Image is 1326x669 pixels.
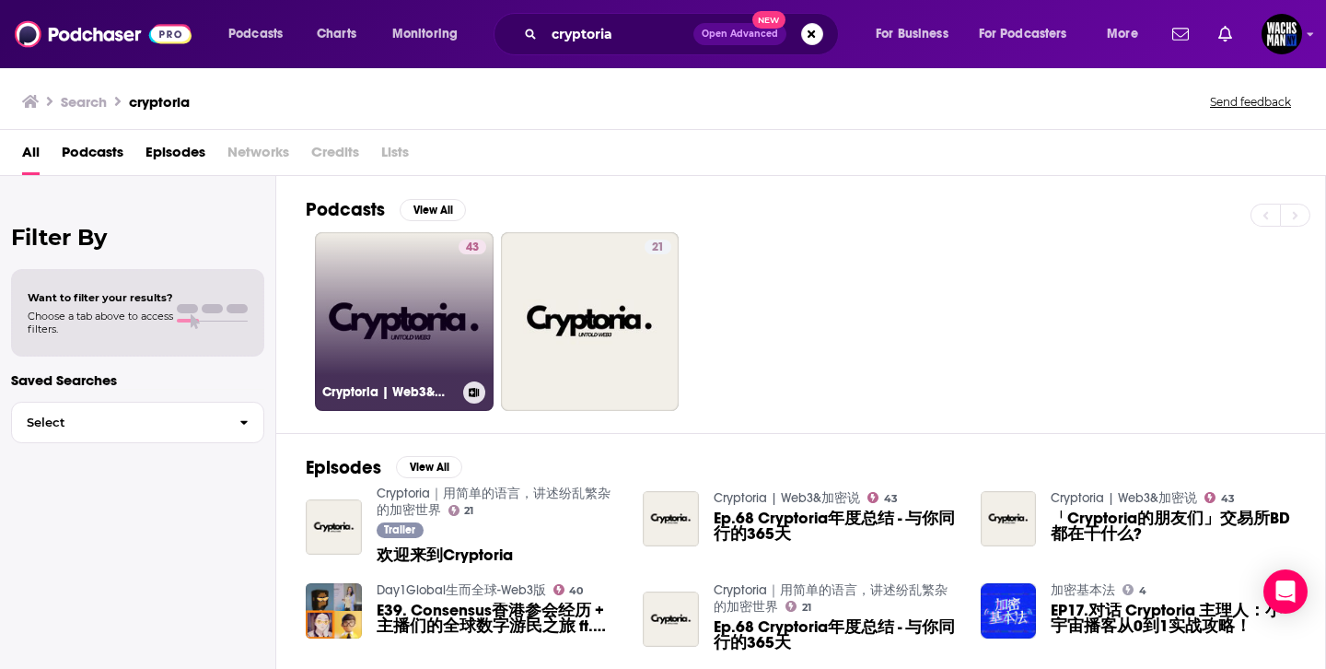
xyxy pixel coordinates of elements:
a: 43 [459,240,486,254]
span: Select [12,417,225,428]
span: Podcasts [228,21,283,47]
h2: Filter By [11,224,264,251]
span: Networks [227,137,289,175]
a: Cryptoria | Web3&加密说 [714,490,860,506]
a: 43Cryptoria | Web3&加密说 [315,232,494,411]
a: 4 [1122,584,1146,595]
h2: Episodes [306,456,381,479]
button: Open AdvancedNew [693,23,786,45]
span: Credits [311,137,359,175]
a: All [22,137,40,175]
a: EP17.对话 Cryptoria 主理人：小宇宙播客从0到1实战攻略！ [1051,603,1296,634]
p: Saved Searches [11,371,264,389]
button: View All [400,199,466,221]
button: Show profile menu [1262,14,1302,54]
span: Open Advanced [702,29,778,39]
img: 「Cryptoria的朋友们」交易所BD都在干什么? [981,491,1037,547]
img: 欢迎来到Cryptoria [306,499,362,556]
button: Select [11,402,264,443]
a: 21 [785,601,811,612]
h3: Search [61,93,107,111]
a: 40 [553,584,584,595]
span: 43 [466,239,479,257]
span: New [752,11,785,29]
button: open menu [967,19,1094,49]
img: Ep.68 Cryptoria年度总结 - 与你同行的365天 [643,491,699,547]
span: 21 [652,239,664,257]
span: Lists [381,137,409,175]
img: User Profile [1262,14,1302,54]
a: 「Cryptoria的朋友们」交易所BD都在干什么? [1051,511,1296,542]
a: Cryptoria｜用简单的语言，讲述纷乱繁杂的加密世界 [714,582,948,615]
h3: cryptoria [129,93,190,111]
span: 21 [464,507,473,515]
a: Podcasts [62,137,123,175]
a: 21 [448,505,474,516]
a: Charts [305,19,367,49]
a: 加密基本法 [1051,582,1115,598]
a: 21 [501,232,680,411]
a: Cryptoria | Web3&加密说 [1051,490,1197,506]
button: open menu [215,19,307,49]
h2: Podcasts [306,198,385,221]
a: Cryptoria｜用简单的语言，讲述纷乱繁杂的加密世界 [377,486,611,518]
div: Search podcasts, credits, & more... [511,13,856,55]
span: 43 [884,495,898,503]
a: Episodes [145,137,205,175]
span: Logged in as WachsmanNY [1262,14,1302,54]
span: Want to filter your results? [28,291,173,304]
a: Day1Global生而全球-Web3版 [377,582,546,598]
a: 43 [1204,492,1235,503]
img: Ep.68 Cryptoria年度总结 - 与你同行的365天 [643,592,699,648]
button: Send feedback [1204,94,1297,110]
h3: Cryptoria | Web3&加密说 [322,384,456,401]
span: Trailer [384,524,415,535]
a: E39. Consensus香港参会经历 + 主播们的全球数字游民之旅 ft. Cryptoria [377,603,622,634]
a: 43 [867,492,898,503]
span: Choose a tab above to access filters. [28,310,173,335]
a: EpisodesView All [306,456,462,479]
img: Podchaser - Follow, Share and Rate Podcasts [15,17,192,52]
span: Charts [317,21,356,47]
button: open menu [1094,19,1161,49]
span: For Podcasters [979,21,1067,47]
span: For Business [876,21,948,47]
img: EP17.对话 Cryptoria 主理人：小宇宙播客从0到1实战攻略！ [981,583,1037,640]
a: Ep.68 Cryptoria年度总结 - 与你同行的365天 [714,511,959,542]
a: Show notifications dropdown [1165,18,1196,50]
a: PodcastsView All [306,198,466,221]
span: 43 [1221,495,1235,503]
span: More [1107,21,1138,47]
span: 40 [569,587,583,595]
button: open menu [863,19,971,49]
button: View All [396,456,462,478]
span: Monitoring [392,21,458,47]
span: 4 [1139,587,1146,595]
input: Search podcasts, credits, & more... [544,19,693,49]
a: 欢迎来到Cryptoria [377,547,513,563]
a: Show notifications dropdown [1211,18,1239,50]
a: 21 [645,240,671,254]
button: open menu [379,19,482,49]
div: Open Intercom Messenger [1263,569,1308,614]
span: 21 [802,604,811,612]
img: E39. Consensus香港参会经历 + 主播们的全球数字游民之旅 ft. Cryptoria [306,583,362,640]
a: Ep.68 Cryptoria年度总结 - 与你同行的365天 [714,619,959,651]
